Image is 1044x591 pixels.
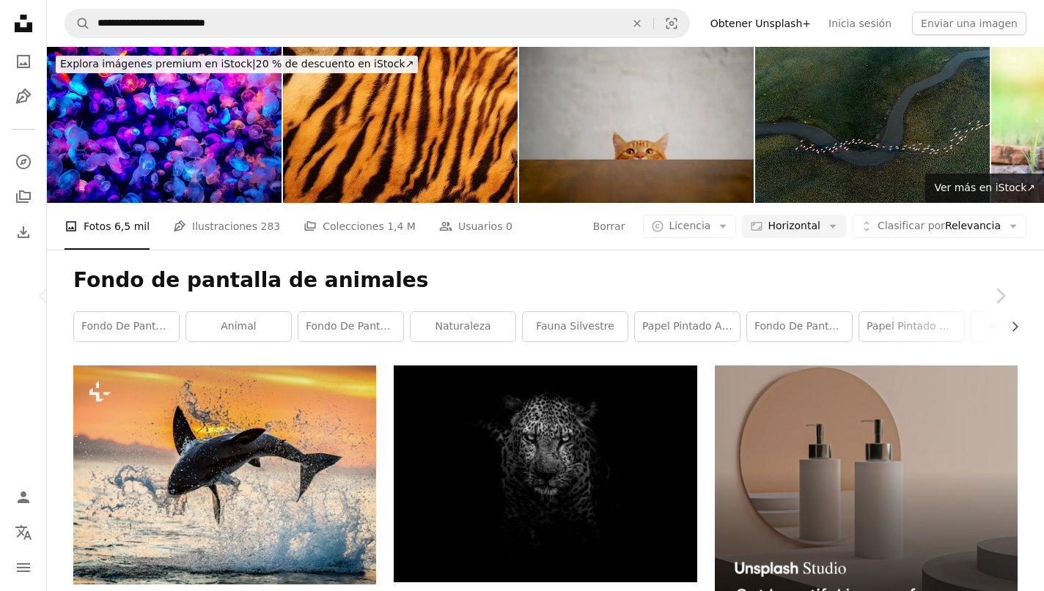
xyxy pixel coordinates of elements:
[9,553,38,582] button: Menú
[9,47,38,76] a: Fotos
[878,219,1001,234] span: Relevancia
[65,9,690,38] form: Encuentra imágenes en todo el sitio
[592,215,626,238] button: Borrar
[73,468,376,481] a: Gran Tiburón Blanco saltando. Cielo rojo de la salida del sol. Gran Tiburón Blanco rompiendo en a...
[298,312,403,341] a: Fondo de pantalla de Android
[394,467,696,480] a: Foto en escala de grises de leopardo
[73,267,1018,294] h1: Fondo de pantalla de animales
[47,47,282,203] img: muchas coloridas medusas en el mar oscuro
[394,365,696,582] img: Foto en escala de grises de leopardo
[9,182,38,212] a: Colecciones
[621,10,653,37] button: Borrar
[878,220,945,231] span: Clasificar por
[9,518,38,547] button: Idioma
[73,365,376,584] img: Gran Tiburón Blanco saltando. Cielo rojo de la salida del sol. Gran Tiburón Blanco rompiendo en a...
[956,226,1044,366] a: Siguiente
[643,215,736,238] button: Licencia
[925,174,1044,203] a: Ver más en iStock↗
[9,147,38,176] a: Explorar
[60,58,256,70] span: Explora imágenes premium en iStock |
[60,58,413,70] span: 20 % de descuento en iStock ↗
[702,12,820,35] a: Obtener Unsplash+
[755,47,990,203] img: Flamingo Migration Guided by Water
[9,218,38,247] a: Historial de descargas
[506,218,512,234] span: 0
[260,218,280,234] span: 283
[768,219,820,234] span: Horizontal
[439,203,512,250] a: Usuarios 0
[65,10,90,37] button: Buscar en Unsplash
[47,47,427,82] a: Explora imágenes premium en iStock|20 % de descuento en iStock↗
[411,312,515,341] a: naturaleza
[747,312,852,341] a: Fondo de pantalla de la aplicación
[304,203,416,250] a: Colecciones 1,4 M
[173,203,280,250] a: Ilustraciones 283
[9,483,38,512] a: Iniciar sesión / Registrarse
[186,312,291,341] a: animal
[859,312,964,341] a: papel pintado del coche
[654,10,689,37] button: Búsqueda visual
[387,218,416,234] span: 1,4 M
[852,215,1026,238] button: Clasificar porRelevancia
[9,82,38,111] a: Ilustraciones
[820,12,900,35] a: Inicia sesión
[519,47,754,203] img: Gato Travieso ojos grandes mirando al objetivo. Gato de pelo de tipo británico.
[669,220,710,231] span: Licencia
[934,182,1035,193] span: Ver más en iStock ↗
[912,12,1026,35] button: Enviar una imagen
[74,312,179,341] a: fondo de pantalla
[742,215,845,238] button: Horizontal
[635,312,740,341] a: papel pintado artístico
[283,47,518,203] img: Piel de tigre con textura
[523,312,628,341] a: fauna silvestre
